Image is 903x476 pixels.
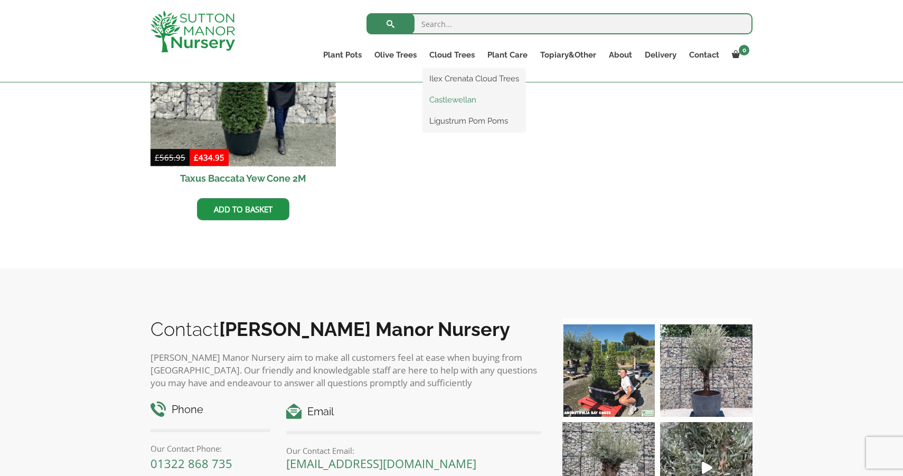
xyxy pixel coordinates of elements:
[317,48,368,62] a: Plant Pots
[739,45,749,55] span: 0
[423,48,481,62] a: Cloud Trees
[562,324,655,417] img: Our elegant & picturesque Angustifolia Cones are an exquisite addition to your Bay Tree collectio...
[150,442,270,455] p: Our Contact Phone:
[603,48,638,62] a: About
[150,351,541,389] p: [PERSON_NAME] Manor Nursery aim to make all customers feel at ease when buying from [GEOGRAPHIC_D...
[150,318,541,340] h2: Contact
[286,404,541,420] h4: Email
[150,166,336,190] h2: Taxus Baccata Yew Cone 2M
[197,198,289,220] a: Add to basket: “Taxus Baccata Yew Cone 2M”
[660,324,752,417] img: A beautiful multi-stem Spanish Olive tree potted in our luxurious fibre clay pots 😍😍
[423,92,525,108] a: Castlewellan
[286,444,541,457] p: Our Contact Email:
[150,402,270,418] h4: Phone
[219,318,510,340] b: [PERSON_NAME] Manor Nursery
[683,48,726,62] a: Contact
[534,48,603,62] a: Topiary&Other
[726,48,752,62] a: 0
[155,152,185,163] bdi: 565.95
[155,152,159,163] span: £
[481,48,534,62] a: Plant Care
[194,152,199,163] span: £
[368,48,423,62] a: Olive Trees
[423,113,525,129] a: Ligustrum Pom Poms
[194,152,224,163] bdi: 434.95
[702,462,712,474] svg: Play
[366,13,752,34] input: Search...
[150,11,235,52] img: logo
[286,455,476,471] a: [EMAIL_ADDRESS][DOMAIN_NAME]
[638,48,683,62] a: Delivery
[423,71,525,87] a: Ilex Crenata Cloud Trees
[150,455,232,471] a: 01322 868 735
